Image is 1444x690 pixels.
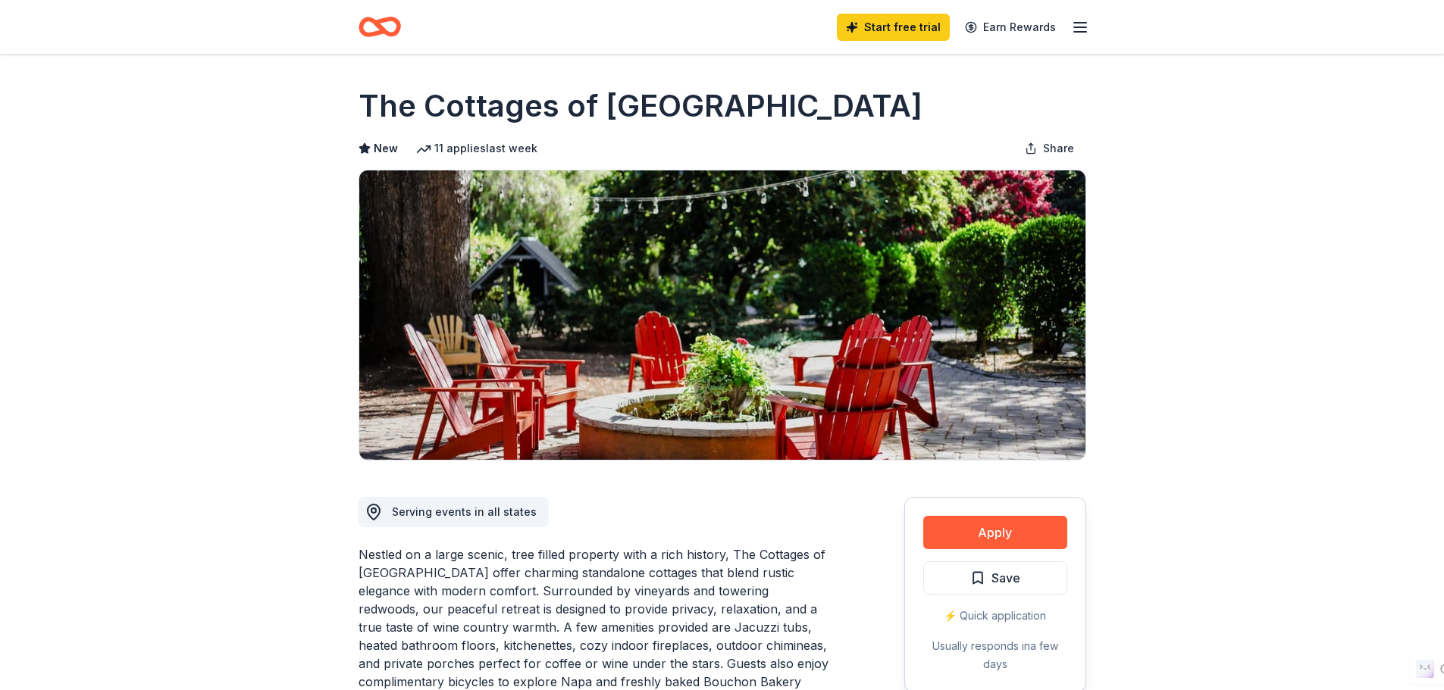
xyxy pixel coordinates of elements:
button: Share [1013,133,1086,164]
button: Save [923,561,1067,595]
span: Serving events in all states [392,505,537,518]
div: ⚡️ Quick application [923,607,1067,625]
button: Apply [923,516,1067,549]
h1: The Cottages of [GEOGRAPHIC_DATA] [359,85,922,127]
div: Usually responds in a few days [923,637,1067,673]
a: Start free trial [837,14,950,41]
img: Image for The Cottages of Napa Valley [359,170,1085,460]
span: New [374,139,398,158]
a: Home [359,9,401,45]
div: 11 applies last week [416,139,537,158]
a: Earn Rewards [956,14,1065,41]
span: Share [1043,139,1074,158]
span: Save [991,568,1020,588]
